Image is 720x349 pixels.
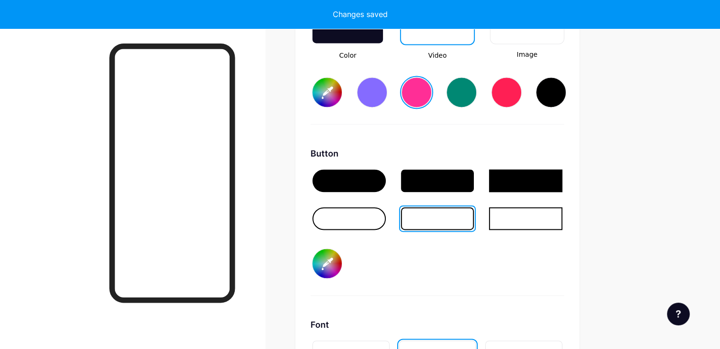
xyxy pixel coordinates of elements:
div: Button [311,147,564,160]
span: Color [311,51,385,61]
div: Changes saved [333,9,388,20]
div: Font [311,318,564,331]
span: Image [490,50,564,60]
span: Video [400,51,474,61]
